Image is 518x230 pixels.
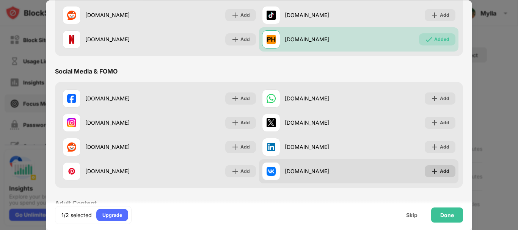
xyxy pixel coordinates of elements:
[440,119,449,127] div: Add
[285,36,359,44] div: [DOMAIN_NAME]
[267,167,276,176] img: favicons
[285,11,359,19] div: [DOMAIN_NAME]
[406,212,418,218] div: Skip
[61,211,92,219] div: 1/2 selected
[267,142,276,152] img: favicons
[267,118,276,127] img: favicons
[67,11,76,20] img: favicons
[85,167,159,175] div: [DOMAIN_NAME]
[240,167,250,175] div: Add
[55,199,97,207] div: Adult Content
[440,143,449,151] div: Add
[67,118,76,127] img: favicons
[440,212,454,218] div: Done
[267,94,276,103] img: favicons
[240,36,250,43] div: Add
[240,95,250,102] div: Add
[55,67,118,75] div: Social Media & FOMO
[102,211,122,219] div: Upgrade
[85,119,159,127] div: [DOMAIN_NAME]
[267,35,276,44] img: favicons
[240,119,250,127] div: Add
[285,143,359,151] div: [DOMAIN_NAME]
[267,11,276,20] img: favicons
[67,94,76,103] img: favicons
[85,11,159,19] div: [DOMAIN_NAME]
[285,119,359,127] div: [DOMAIN_NAME]
[285,167,359,175] div: [DOMAIN_NAME]
[440,95,449,102] div: Add
[434,36,449,43] div: Added
[85,36,159,44] div: [DOMAIN_NAME]
[67,35,76,44] img: favicons
[67,142,76,152] img: favicons
[440,11,449,19] div: Add
[85,143,159,151] div: [DOMAIN_NAME]
[67,167,76,176] img: favicons
[85,95,159,103] div: [DOMAIN_NAME]
[240,11,250,19] div: Add
[440,167,449,175] div: Add
[240,143,250,151] div: Add
[285,95,359,103] div: [DOMAIN_NAME]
